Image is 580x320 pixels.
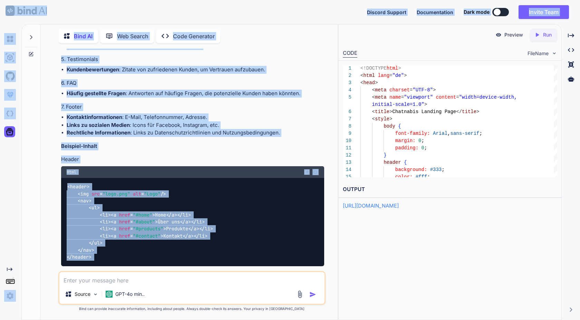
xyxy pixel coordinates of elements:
[459,94,517,100] span: "width=device-width,
[343,87,351,94] div: 4
[133,212,152,218] span: "#home"
[183,233,194,239] span: </ >
[343,108,351,116] div: 6
[61,79,324,87] h4: 6. FAQ
[6,6,47,16] img: Bind AI
[456,109,462,114] span: </
[504,31,523,38] p: Preview
[58,306,325,311] p: Bind can provide inaccurate information, including about people. Always double-check its answers....
[462,109,476,114] span: title
[80,191,89,197] span: img
[100,219,111,225] span: < >
[4,52,16,63] img: ai-studio
[103,226,108,232] span: li
[416,174,427,180] span: #fff
[519,5,569,19] button: Invite Team
[199,226,213,232] span: </ >
[343,173,351,181] div: 15
[119,219,130,225] span: href
[61,56,324,63] h4: 5. Testimonials
[67,184,89,190] span: < >
[395,138,416,143] span: margin:
[100,226,111,232] span: < >
[343,116,351,123] div: 7
[117,32,148,40] p: Web Search
[296,290,304,298] img: attachment
[4,33,16,45] img: chat
[364,73,375,78] span: html
[375,94,387,100] span: meta
[103,212,108,218] span: li
[372,116,375,122] span: <
[199,233,205,239] span: li
[404,94,433,100] span: "viewport"
[205,226,210,232] span: li
[144,191,161,197] span: "Logo"
[173,32,215,40] p: Code Generator
[389,73,392,78] span: =
[378,73,390,78] span: lang
[67,90,324,98] li: : Antworten auf häufige Fragen, die potenzielle Kunden haben könnten.
[404,73,407,78] span: >
[343,166,351,173] div: 14
[343,152,351,159] div: 12
[89,240,103,246] span: </ >
[111,233,163,239] span: < = >
[375,116,389,122] span: style
[372,87,375,93] span: <
[114,233,116,239] span: a
[119,226,130,232] span: href
[74,32,93,40] p: Bind AI
[389,87,410,93] span: charset
[367,9,406,16] button: Discord Support
[495,32,502,38] img: preview
[343,72,351,79] div: 2
[404,160,407,165] span: {
[103,191,130,197] span: "logo.png"
[78,198,91,204] span: < >
[114,212,116,218] span: a
[372,102,424,107] span: initial-scale=1.0"
[115,291,145,298] p: GPT-4o min..
[133,226,163,232] span: "#products"
[91,205,97,211] span: ul
[67,66,324,74] li: : Zitate von zufriedenen Kunden, um Vertrauen aufzubauen.
[413,87,433,93] span: "UTF-8"
[67,169,76,175] span: Html
[375,80,378,86] span: >
[196,219,202,225] span: li
[67,90,126,97] strong: Häufig gestellte Fragen
[67,129,130,136] strong: Rechtliche Informationen
[67,122,130,128] strong: Links zu sozialen Medien
[114,219,116,225] span: a
[451,131,480,136] span: sans-serif
[372,94,375,100] span: <
[4,70,16,82] img: githubLight
[67,121,324,129] li: : Icons für Facebook, Instagram, etc.
[389,116,392,122] span: >
[67,129,324,137] li: : Links zu Datenschutzrichtlinien und Nutzungsbedingungen.
[343,123,351,130] div: 8
[384,152,386,158] span: }
[398,123,401,129] span: {
[188,233,191,239] span: a
[343,159,351,166] div: 13
[339,181,561,198] h2: OUTPUT
[191,219,205,225] span: </ >
[422,145,424,151] span: 0
[75,291,90,298] p: Source
[417,9,453,16] button: Documentation
[389,94,401,100] span: name
[410,87,413,93] span: =
[119,233,130,239] span: href
[89,205,100,211] span: < >
[4,108,16,119] img: darkCloudIdeIcon
[103,219,108,225] span: li
[93,291,98,297] img: Pick Models
[480,131,482,136] span: ;
[442,167,444,172] span: ;
[427,174,430,180] span: ;
[180,219,191,225] span: </ >
[4,89,16,101] img: premium
[343,94,351,101] div: 5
